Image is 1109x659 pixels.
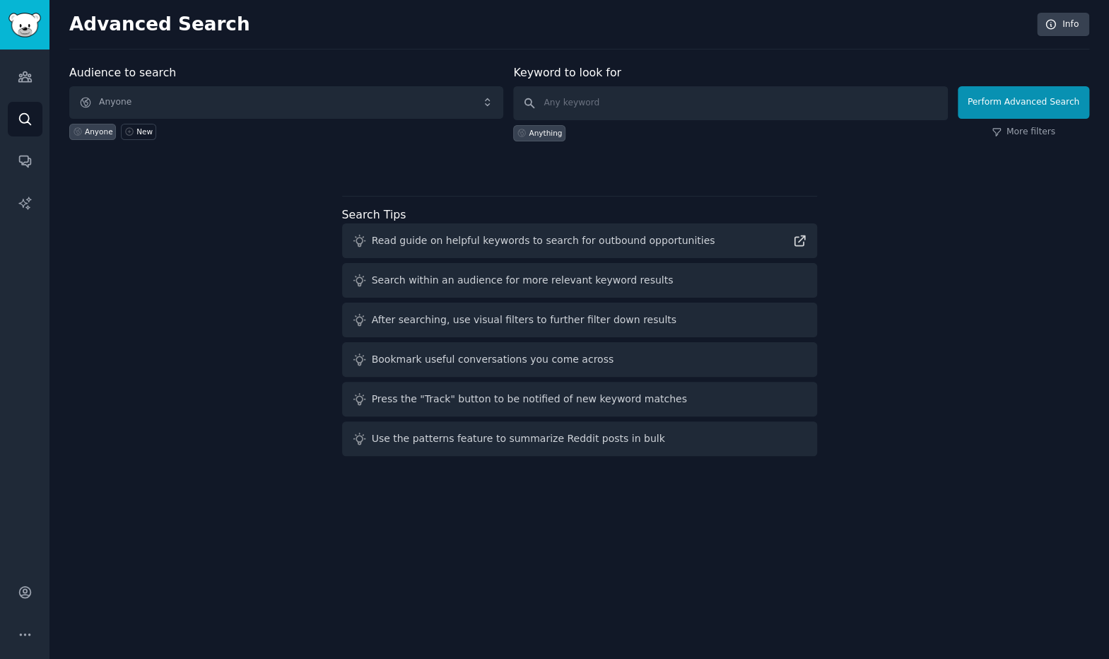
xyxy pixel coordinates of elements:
input: Any keyword [513,86,947,120]
h2: Advanced Search [69,13,1029,36]
div: Use the patterns feature to summarize Reddit posts in bulk [372,431,665,446]
label: Audience to search [69,66,176,79]
label: Search Tips [342,208,406,221]
a: Info [1037,13,1089,37]
label: Keyword to look for [513,66,621,79]
img: GummySearch logo [8,13,41,37]
div: Bookmark useful conversations you come across [372,352,614,367]
div: After searching, use visual filters to further filter down results [372,313,676,327]
div: Read guide on helpful keywords to search for outbound opportunities [372,233,715,248]
div: Anything [529,128,562,138]
a: More filters [992,126,1055,139]
div: Anyone [85,127,113,136]
button: Anyone [69,86,503,119]
div: New [136,127,153,136]
div: Press the "Track" button to be notified of new keyword matches [372,392,687,407]
a: New [121,124,156,140]
div: Search within an audience for more relevant keyword results [372,273,674,288]
button: Perform Advanced Search [958,86,1089,119]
